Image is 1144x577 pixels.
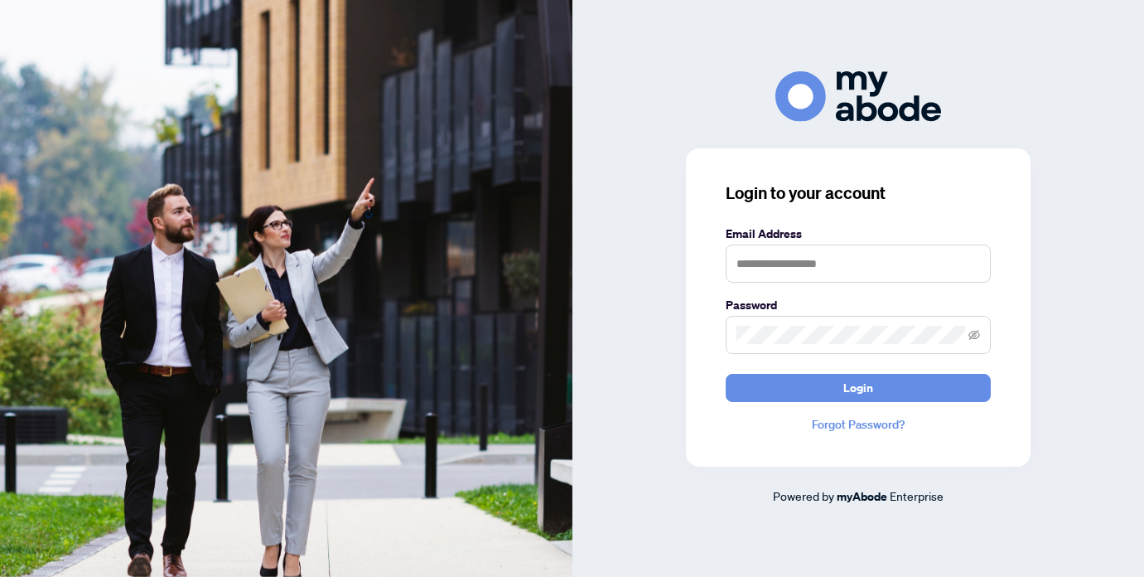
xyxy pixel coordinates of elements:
h3: Login to your account [726,182,991,205]
a: Forgot Password? [726,415,991,434]
img: ma-logo [775,71,941,122]
label: Email Address [726,225,991,243]
a: myAbode [837,487,887,506]
span: Login [843,375,873,401]
label: Password [726,296,991,314]
button: Login [726,374,991,402]
span: eye-invisible [968,329,980,341]
span: Enterprise [890,488,944,503]
span: Powered by [773,488,834,503]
